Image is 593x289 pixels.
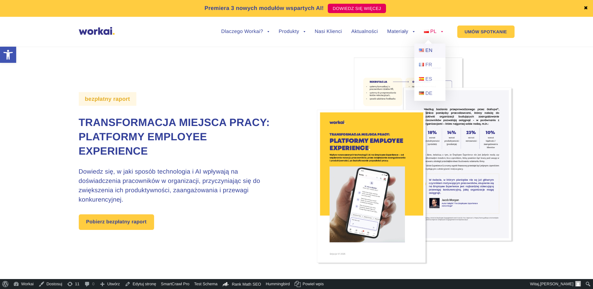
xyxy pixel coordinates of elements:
span: 11 [75,279,79,289]
p: Premiera 3 nowych modułów wspartych AI! [205,4,324,12]
a: Dostosuj [36,279,65,289]
span: Powiel wpis [303,279,324,289]
a: Aktualności [351,29,378,34]
span: Utwórz [107,279,120,289]
a: Nasi Klienci [315,29,342,34]
a: Test Schema [192,279,220,289]
a: SmartCrawl Pro [159,279,192,289]
a: Hummingbird [264,279,292,289]
h3: Dowiedz się, w jaki sposób technologia i AI wpływają na doświadczenia pracowników w organizacji, ... [79,167,279,204]
a: Kokpit Rank Math [220,279,264,289]
a: DE [414,86,445,101]
span: Rank Math SEO [232,282,261,287]
a: Workai [11,279,36,289]
span: [PERSON_NAME] [540,282,573,286]
a: DOWIEDZ SIĘ WIĘCEJ [328,4,386,13]
span: DE [425,91,432,96]
a: ✖ [584,6,588,11]
a: Witaj, [528,279,583,289]
a: Pobierz bezpłatny raport [79,214,154,230]
a: UMÓW SPOTKANIE [457,26,515,38]
a: EN [414,44,445,58]
span: PL [430,29,436,34]
h1: Transformacja Miejsca Pracy: Platformy Employee Experience [79,116,279,159]
label: bezpłatny raport [79,92,136,106]
span: 0 [92,279,94,289]
span: ES [425,77,432,82]
span: FR [425,62,432,68]
a: Edytuj stronę [122,279,159,289]
a: FR [414,58,445,72]
a: Dlaczego Workai? [221,29,270,34]
a: Produkty [279,29,305,34]
span: EN [425,48,432,53]
a: ES [414,72,445,86]
a: Materiały [387,29,415,34]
